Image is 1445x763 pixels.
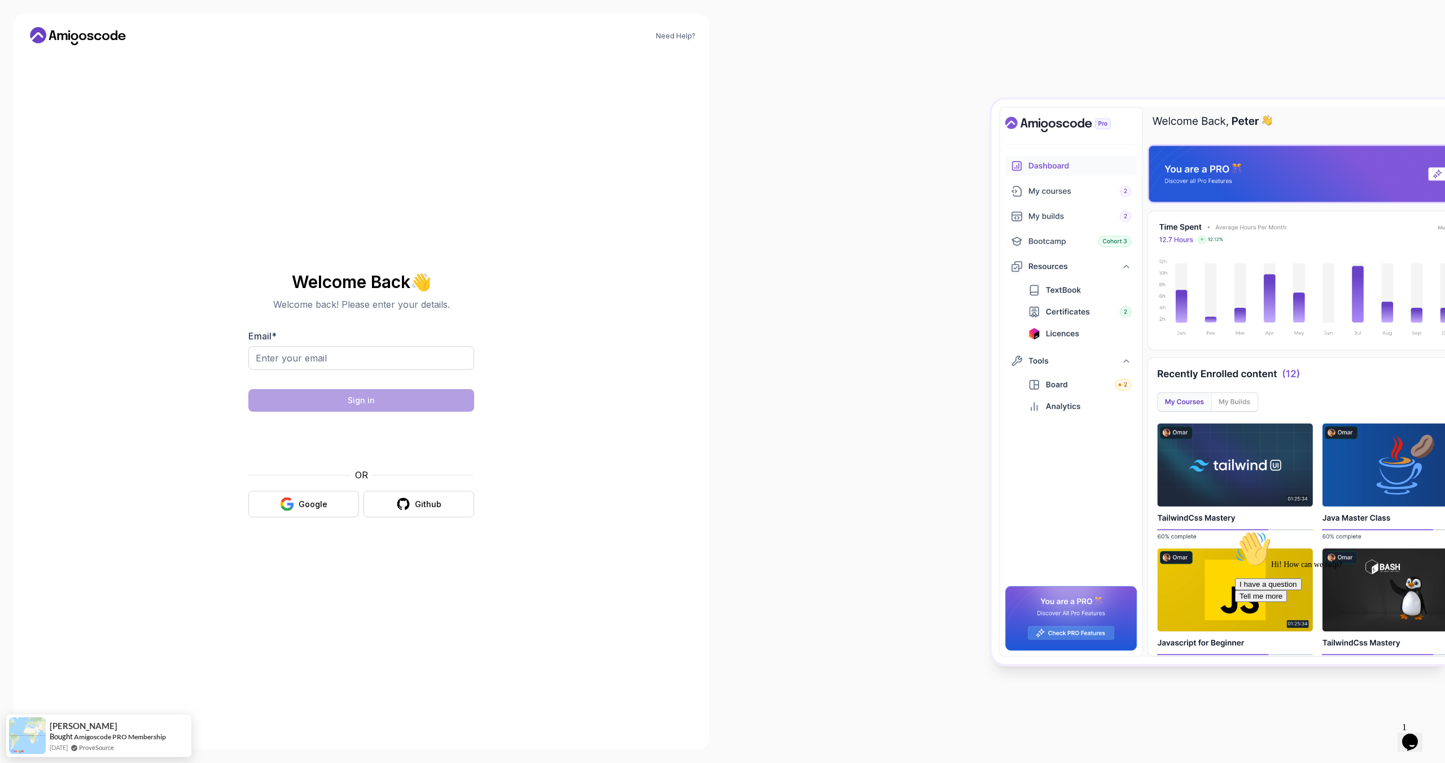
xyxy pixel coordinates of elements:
span: Hi! How can we help? [5,34,112,42]
img: provesource social proof notification image [9,717,46,754]
button: Github [364,491,474,517]
span: 👋 [410,273,431,291]
iframe: Виджет с флажком для проверки безопасности hCaptcha [276,418,446,461]
button: Sign in [248,389,474,412]
a: ProveSource [79,743,114,752]
div: Sign in [348,395,375,406]
div: Google [299,499,327,510]
p: Welcome back! Please enter your details. [248,298,474,311]
a: Need Help? [656,32,695,41]
a: Home link [27,27,129,45]
button: Google [248,491,359,517]
img: Amigoscode Dashboard [992,99,1445,664]
iframe: chat widget [1398,718,1434,752]
span: Bought [50,732,73,741]
img: :wave: [5,5,41,41]
h2: Welcome Back [248,273,474,291]
input: Enter your email [248,346,474,370]
span: [PERSON_NAME] [50,721,117,731]
div: 👋Hi! How can we help?I have a questionTell me more [5,5,208,76]
p: OR [355,468,368,482]
span: [DATE] [50,743,68,752]
button: I have a question [5,52,71,64]
iframe: chat widget [1231,526,1434,712]
button: Tell me more [5,64,56,76]
a: Amigoscode PRO Membership [74,733,166,741]
label: Email * [248,330,277,342]
div: Github [415,499,441,510]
